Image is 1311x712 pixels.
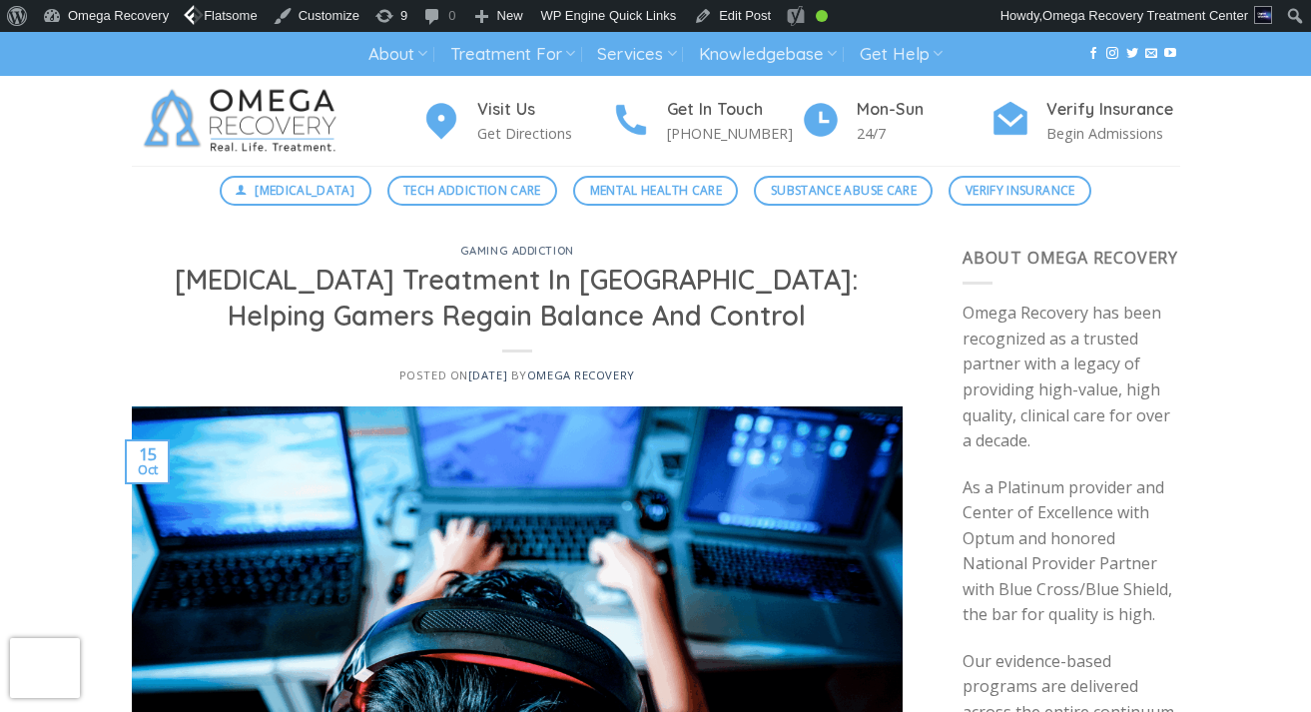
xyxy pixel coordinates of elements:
span: Substance Abuse Care [771,181,917,200]
iframe: reCAPTCHA [10,638,80,698]
p: Omega Recovery has been recognized as a trusted partner with a legacy of providing high-value, hi... [963,301,1180,454]
a: Gaming Addiction [460,244,574,258]
a: Send us an email [1145,47,1157,61]
h4: Verify Insurance [1046,97,1180,123]
a: Verify Insurance [949,176,1091,206]
a: Follow on Instagram [1106,47,1118,61]
img: Omega Recovery [132,76,356,166]
span: by [511,367,635,382]
p: 24/7 [857,122,990,145]
a: Substance Abuse Care [754,176,933,206]
div: Good [816,10,828,22]
span: [MEDICAL_DATA] [255,181,354,200]
p: As a Platinum provider and Center of Excellence with Optum and honored National Provider Partner ... [963,475,1180,629]
h4: Mon-Sun [857,97,990,123]
a: Omega Recovery [527,367,635,382]
a: Treatment For [450,36,575,73]
a: Get Help [860,36,943,73]
p: Get Directions [477,122,611,145]
span: Tech Addiction Care [403,181,541,200]
p: [PHONE_NUMBER] [667,122,801,145]
span: Omega Recovery Treatment Center [1042,8,1248,23]
span: Posted on [399,367,507,382]
a: Follow on YouTube [1164,47,1176,61]
a: Knowledgebase [699,36,837,73]
a: [MEDICAL_DATA] [220,176,371,206]
a: Mental Health Care [573,176,738,206]
span: Verify Insurance [966,181,1075,200]
a: [DATE] [468,367,507,382]
h1: [MEDICAL_DATA] Treatment In [GEOGRAPHIC_DATA]: Helping Gamers Regain Balance And Control [156,263,880,334]
a: Follow on Twitter [1126,47,1138,61]
a: Get In Touch [PHONE_NUMBER] [611,97,801,146]
a: About [368,36,427,73]
a: Services [597,36,676,73]
span: Mental Health Care [590,181,722,200]
a: Tech Addiction Care [387,176,558,206]
a: Verify Insurance Begin Admissions [990,97,1180,146]
a: Follow on Facebook [1087,47,1099,61]
a: Visit Us Get Directions [421,97,611,146]
p: Begin Admissions [1046,122,1180,145]
h4: Get In Touch [667,97,801,123]
span: About Omega Recovery [963,247,1178,269]
h4: Visit Us [477,97,611,123]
